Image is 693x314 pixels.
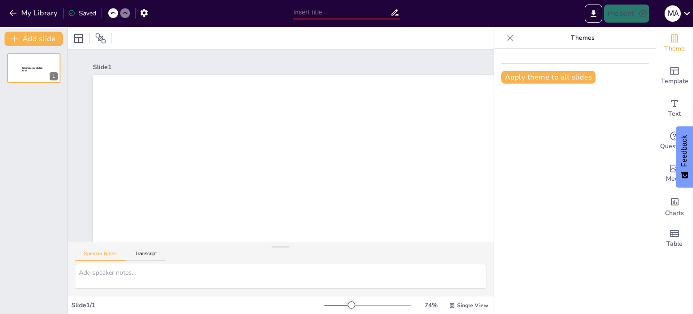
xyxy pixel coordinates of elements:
span: Theme [664,44,685,54]
div: 74 % [420,301,442,309]
span: Table [666,239,683,249]
span: Sendsteps presentation editor [22,67,43,72]
button: Export to PowerPoint [585,5,602,23]
button: Speaker Notes [75,251,126,261]
button: Present [604,5,649,23]
button: Transcript [126,251,166,261]
span: Questions [660,141,689,151]
input: Insert title [293,6,390,19]
div: M A [665,5,681,22]
button: Apply theme to all slides [501,71,596,84]
div: 1 [7,53,60,83]
span: Template [661,76,688,86]
div: Add ready made slides [656,60,693,92]
div: Add images, graphics, shapes or video [656,157,693,190]
div: Slide 1 / 1 [71,301,324,309]
div: Layout [71,31,86,46]
div: Add text boxes [656,92,693,125]
span: Text [668,109,681,119]
div: Saved [68,9,96,18]
span: Sendsteps presentation editor [269,239,517,299]
button: Add slide [5,32,63,46]
span: Media [666,174,684,184]
button: M A [665,5,681,23]
div: Slide 1 [93,63,632,71]
span: Single View [457,302,488,309]
span: Feedback [680,135,688,167]
button: My Library [7,6,61,20]
div: Add a table [656,222,693,255]
span: Charts [665,208,684,218]
div: Add charts and graphs [656,190,693,222]
div: 1 [50,72,58,80]
p: Themes [517,27,647,49]
span: Position [95,33,106,44]
div: Change the overall theme [656,27,693,60]
div: Get real-time input from your audience [656,125,693,157]
button: Feedback - Show survey [676,126,693,187]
